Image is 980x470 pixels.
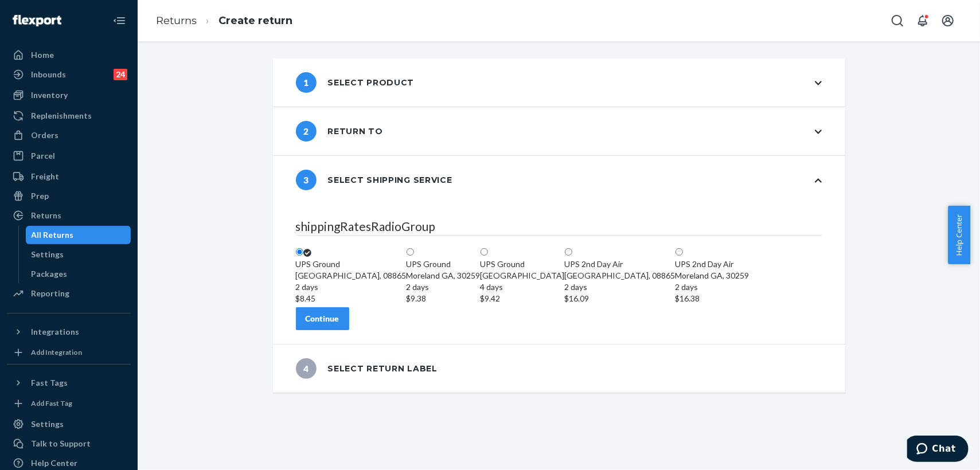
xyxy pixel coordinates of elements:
[296,121,383,142] div: Return to
[565,270,676,304] div: [GEOGRAPHIC_DATA], 08865
[296,293,407,304] div: $8.45
[218,14,292,27] a: Create return
[481,293,565,304] div: $9.42
[7,147,131,165] a: Parcel
[7,46,131,64] a: Home
[7,346,131,359] a: Add Integration
[296,307,349,330] button: Continue
[296,358,317,379] span: 4
[296,72,415,93] div: Select product
[108,9,131,32] button: Close Navigation
[156,14,197,27] a: Returns
[31,326,79,338] div: Integrations
[13,15,61,26] img: Flexport logo
[31,438,91,449] div: Talk to Support
[31,49,54,61] div: Home
[7,284,131,303] a: Reporting
[31,89,68,101] div: Inventory
[7,187,131,205] a: Prep
[676,270,749,304] div: Moreland GA, 30259
[296,281,407,293] div: 2 days
[676,293,749,304] div: $16.38
[7,86,131,104] a: Inventory
[296,270,407,304] div: [GEOGRAPHIC_DATA], 08865
[7,65,131,84] a: Inbounds24
[306,313,339,324] div: Continue
[32,229,74,241] div: All Returns
[32,268,68,280] div: Packages
[407,258,481,270] div: UPS Ground
[31,347,82,357] div: Add Integration
[147,4,302,38] ol: breadcrumbs
[481,270,565,304] div: [GEOGRAPHIC_DATA]
[31,190,49,202] div: Prep
[407,293,481,304] div: $9.38
[676,281,749,293] div: 2 days
[7,415,131,433] a: Settings
[296,121,317,142] span: 2
[7,397,131,410] a: Add Fast Tag
[886,9,909,32] button: Open Search Box
[31,110,92,122] div: Replenishments
[565,258,676,270] div: UPS 2nd Day Air
[481,258,565,270] div: UPS Ground
[31,210,61,221] div: Returns
[407,248,414,256] input: UPS GroundMoreland GA, 302592 days$9.38
[296,258,407,270] div: UPS Ground
[31,69,66,80] div: Inbounds
[31,457,77,469] div: Help Center
[296,358,438,379] div: Select return label
[481,248,488,256] input: UPS Ground[GEOGRAPHIC_DATA]4 days$9.42
[948,206,970,264] button: Help Center
[481,281,565,293] div: 4 days
[296,218,822,236] legend: shippingRatesRadioGroup
[676,258,749,270] div: UPS 2nd Day Air
[7,107,131,125] a: Replenishments
[31,418,64,430] div: Settings
[296,248,303,256] input: UPS Ground[GEOGRAPHIC_DATA], 088652 days$8.45
[7,206,131,225] a: Returns
[676,248,683,256] input: UPS 2nd Day AirMoreland GA, 302592 days$16.38
[907,436,969,464] iframe: Opens a widget where you can chat to one of our agents
[407,281,481,293] div: 2 days
[32,249,64,260] div: Settings
[26,265,131,283] a: Packages
[296,72,317,93] span: 1
[407,270,481,304] div: Moreland GA, 30259
[7,374,131,392] button: Fast Tags
[7,434,131,453] button: Talk to Support
[31,398,72,408] div: Add Fast Tag
[936,9,959,32] button: Open account menu
[26,245,131,264] a: Settings
[296,170,452,190] div: Select shipping service
[26,226,131,244] a: All Returns
[911,9,934,32] button: Open notifications
[565,293,676,304] div: $16.09
[31,377,68,389] div: Fast Tags
[7,126,131,144] a: Orders
[31,171,59,182] div: Freight
[565,248,572,256] input: UPS 2nd Day Air[GEOGRAPHIC_DATA], 088652 days$16.09
[114,69,127,80] div: 24
[31,288,69,299] div: Reporting
[296,170,317,190] span: 3
[31,150,55,162] div: Parcel
[31,130,58,141] div: Orders
[565,281,676,293] div: 2 days
[7,323,131,341] button: Integrations
[7,167,131,186] a: Freight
